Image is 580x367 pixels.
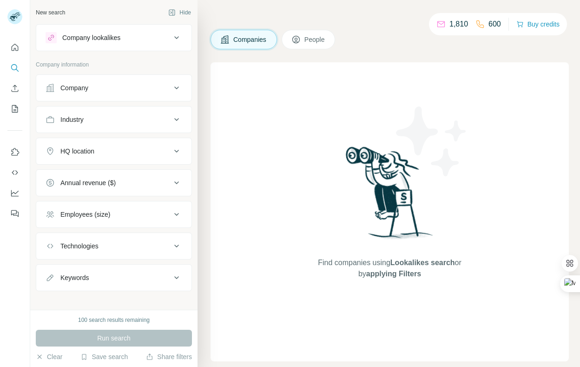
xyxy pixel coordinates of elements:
[7,80,22,97] button: Enrich CSV
[78,316,150,324] div: 100 search results remaining
[7,205,22,222] button: Feedback
[7,60,22,76] button: Search
[315,257,464,280] span: Find companies using or by
[211,11,569,24] h4: Search
[233,35,267,44] span: Companies
[36,203,191,226] button: Employees (size)
[390,100,474,183] img: Surfe Illustration - Stars
[390,259,455,267] span: Lookalikes search
[60,178,116,187] div: Annual revenue ($)
[7,39,22,56] button: Quick start
[7,164,22,181] button: Use Surfe API
[36,140,191,162] button: HQ location
[36,172,191,194] button: Annual revenue ($)
[36,77,191,99] button: Company
[36,27,191,49] button: Company lookalikes
[488,19,501,30] p: 600
[7,185,22,201] button: Dashboard
[516,18,560,31] button: Buy credits
[60,115,84,124] div: Industry
[60,210,110,219] div: Employees (size)
[60,273,89,282] div: Keywords
[80,352,128,361] button: Save search
[7,144,22,160] button: Use Surfe on LinkedIn
[36,267,191,289] button: Keywords
[36,108,191,131] button: Industry
[62,33,120,42] div: Company lookalikes
[366,270,421,278] span: applying Filters
[60,241,99,251] div: Technologies
[162,6,198,20] button: Hide
[36,352,62,361] button: Clear
[146,352,192,361] button: Share filters
[36,235,191,257] button: Technologies
[304,35,326,44] span: People
[342,144,438,248] img: Surfe Illustration - Woman searching with binoculars
[60,83,88,93] div: Company
[7,100,22,117] button: My lists
[449,19,468,30] p: 1,810
[60,147,94,156] div: HQ location
[36,8,65,17] div: New search
[36,60,192,69] p: Company information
